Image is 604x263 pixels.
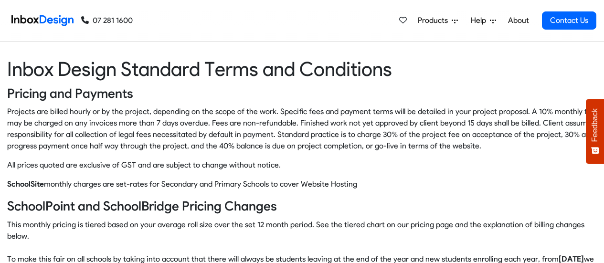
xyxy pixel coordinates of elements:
p: All prices quoted are exclusive of GST and are subject to change without notice. [7,159,597,171]
span: Feedback [591,108,599,142]
a: Contact Us [542,11,596,30]
h4: SchoolPoint and SchoolBridge Pricing Changes [7,198,597,215]
a: 07 281 1600 [81,15,133,26]
p: monthly charges are set-rates for Secondary and Primary Schools to cover Website Hosting [7,179,597,190]
strong: SchoolSite [7,179,44,189]
a: About [505,11,531,30]
a: Help [467,11,500,30]
heading: Inbox Design Standard Terms and Conditions [7,57,597,81]
p: Projects are billed hourly or by the project, depending on the scope of the work. Specific fees a... [7,106,597,152]
button: Feedback - Show survey [586,99,604,164]
span: Help [471,15,490,26]
h4: Pricing and Payments [7,85,597,102]
a: Products [414,11,462,30]
span: Products [418,15,452,26]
